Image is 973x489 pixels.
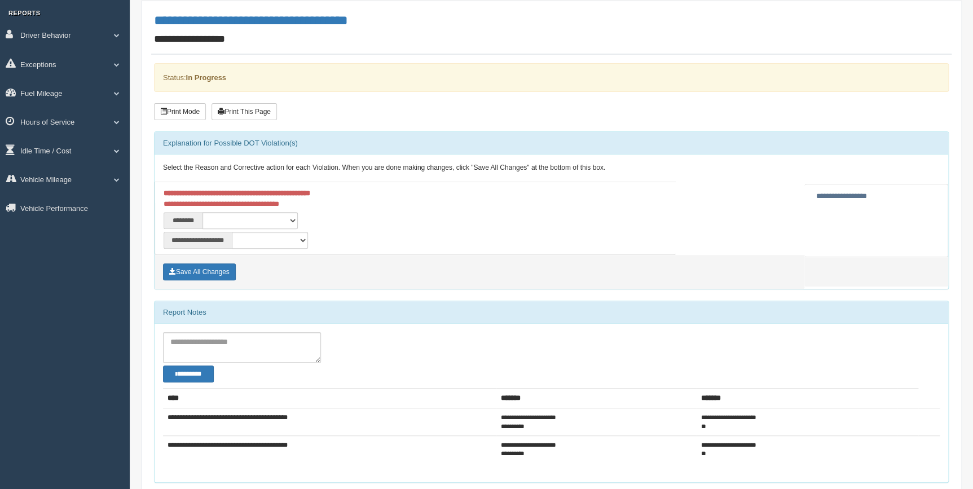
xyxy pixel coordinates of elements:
[163,365,214,382] button: Change Filter Options
[155,155,948,182] div: Select the Reason and Corrective action for each Violation. When you are done making changes, cli...
[155,132,948,155] div: Explanation for Possible DOT Violation(s)
[163,263,236,280] button: Save
[212,103,277,120] button: Print This Page
[155,301,948,324] div: Report Notes
[186,73,226,82] strong: In Progress
[154,103,206,120] button: Print Mode
[154,63,949,92] div: Status:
